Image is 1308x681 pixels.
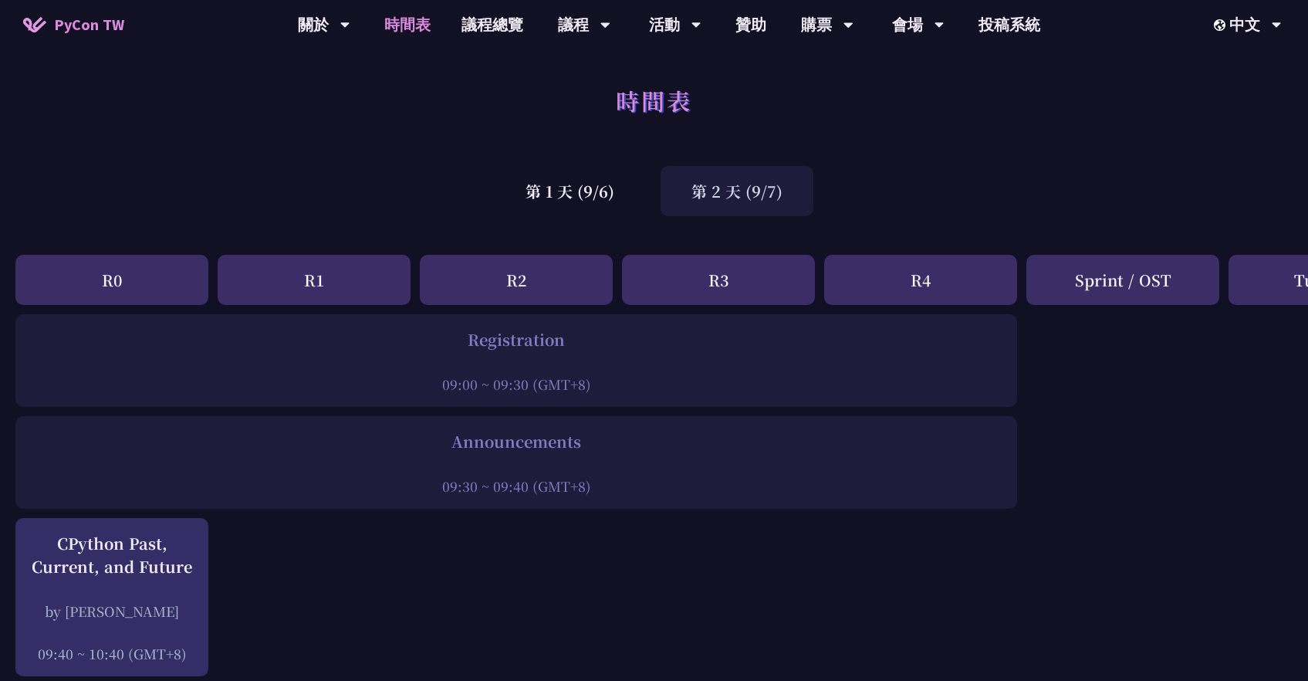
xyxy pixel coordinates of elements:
[23,601,201,621] div: by [PERSON_NAME]
[23,644,201,663] div: 09:40 ~ 10:40 (GMT+8)
[824,255,1017,305] div: R4
[23,374,1009,394] div: 09:00 ~ 09:30 (GMT+8)
[15,255,208,305] div: R0
[23,532,201,663] a: CPython Past, Current, and Future by [PERSON_NAME] 09:40 ~ 10:40 (GMT+8)
[1214,19,1229,31] img: Locale Icon
[54,13,124,36] span: PyCon TW
[661,166,813,216] div: 第 2 天 (9/7)
[218,255,411,305] div: R1
[23,532,201,578] div: CPython Past, Current, and Future
[23,430,1009,453] div: Announcements
[622,255,815,305] div: R3
[23,476,1009,496] div: 09:30 ~ 09:40 (GMT+8)
[616,77,692,124] h1: 時間表
[1026,255,1219,305] div: Sprint / OST
[8,5,140,44] a: PyCon TW
[420,255,613,305] div: R2
[23,328,1009,351] div: Registration
[495,166,645,216] div: 第 1 天 (9/6)
[23,17,46,32] img: Home icon of PyCon TW 2025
